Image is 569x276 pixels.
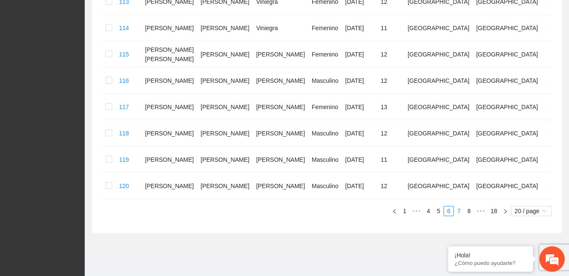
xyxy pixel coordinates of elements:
a: 114 [119,25,129,31]
td: [PERSON_NAME] [253,120,308,146]
li: 7 [454,206,464,216]
td: [PERSON_NAME] [PERSON_NAME] [142,41,197,68]
td: 11 [377,15,405,41]
a: 118 [119,130,129,137]
td: Masculino [308,173,342,199]
td: Masculino [308,120,342,146]
a: 8 [464,206,474,216]
li: Next 5 Pages [474,206,488,216]
td: [GEOGRAPHIC_DATA] [404,146,473,173]
a: 4 [424,206,433,216]
a: 5 [434,206,443,216]
td: Viniegra [253,15,308,41]
td: 12 [377,41,405,68]
span: 20 / page [515,206,548,216]
a: 6 [444,206,453,216]
span: right [503,209,508,214]
td: [GEOGRAPHIC_DATA] [404,94,473,120]
td: [GEOGRAPHIC_DATA] [404,173,473,199]
td: [PERSON_NAME] [197,173,253,199]
td: [GEOGRAPHIC_DATA] [404,15,473,41]
li: Previous Page [389,206,400,216]
td: [PERSON_NAME] [253,68,308,94]
td: [PERSON_NAME] [197,94,253,120]
li: Next Page [500,206,511,216]
td: [PERSON_NAME] [197,120,253,146]
div: ¡Hola! [455,252,527,259]
li: 4 [423,206,433,216]
td: [PERSON_NAME] [197,41,253,68]
td: [GEOGRAPHIC_DATA] [473,15,548,41]
td: [GEOGRAPHIC_DATA] [473,41,548,68]
td: [PERSON_NAME] [142,94,197,120]
textarea: Escriba su mensaje y pulse “Intro” [4,185,161,215]
td: [GEOGRAPHIC_DATA] [404,120,473,146]
td: [GEOGRAPHIC_DATA] [473,120,548,146]
td: [DATE] [342,146,377,173]
td: [PERSON_NAME] [142,120,197,146]
div: Chatee con nosotros ahora [44,43,142,54]
div: Page Size [511,206,552,216]
td: [PERSON_NAME] [142,68,197,94]
td: [DATE] [342,94,377,120]
td: [DATE] [342,173,377,199]
div: Minimizar ventana de chat en vivo [139,4,159,25]
p: ¿Cómo puedo ayudarte? [455,260,527,266]
td: 13 [377,94,405,120]
td: 12 [377,120,405,146]
td: [GEOGRAPHIC_DATA] [473,173,548,199]
td: [GEOGRAPHIC_DATA] [473,94,548,120]
button: left [389,206,400,216]
td: [GEOGRAPHIC_DATA] [404,68,473,94]
td: Femenino [308,94,342,120]
td: [PERSON_NAME] [197,146,253,173]
td: [PERSON_NAME] [142,146,197,173]
span: left [392,209,397,214]
li: 18 [488,206,500,216]
a: 119 [119,156,129,163]
td: 11 [377,146,405,173]
td: [DATE] [342,15,377,41]
td: [DATE] [342,120,377,146]
td: [PERSON_NAME] [142,15,197,41]
span: Estamos en línea. [49,90,117,176]
td: [PERSON_NAME] [253,173,308,199]
a: 120 [119,183,129,189]
td: [DATE] [342,41,377,68]
td: [PERSON_NAME] [197,68,253,94]
td: [PERSON_NAME] [253,41,308,68]
td: [PERSON_NAME] [253,94,308,120]
td: [GEOGRAPHIC_DATA] [473,146,548,173]
td: 12 [377,173,405,199]
td: [PERSON_NAME] [142,173,197,199]
li: 8 [464,206,474,216]
td: [GEOGRAPHIC_DATA] [404,41,473,68]
a: 1 [400,206,409,216]
span: ••• [410,206,423,216]
td: Masculino [308,146,342,173]
li: 6 [444,206,454,216]
a: 18 [488,206,500,216]
a: 115 [119,51,129,58]
td: 12 [377,68,405,94]
td: Masculino [308,68,342,94]
a: 116 [119,77,129,84]
span: ••• [474,206,488,216]
a: 7 [454,206,464,216]
a: 117 [119,104,129,110]
li: 5 [433,206,444,216]
td: [DATE] [342,68,377,94]
td: Femenino [308,15,342,41]
li: 1 [400,206,410,216]
td: [GEOGRAPHIC_DATA] [473,68,548,94]
td: [PERSON_NAME] [197,15,253,41]
button: right [500,206,511,216]
td: [PERSON_NAME] [253,146,308,173]
td: Femenino [308,41,342,68]
li: Previous 5 Pages [410,206,423,216]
